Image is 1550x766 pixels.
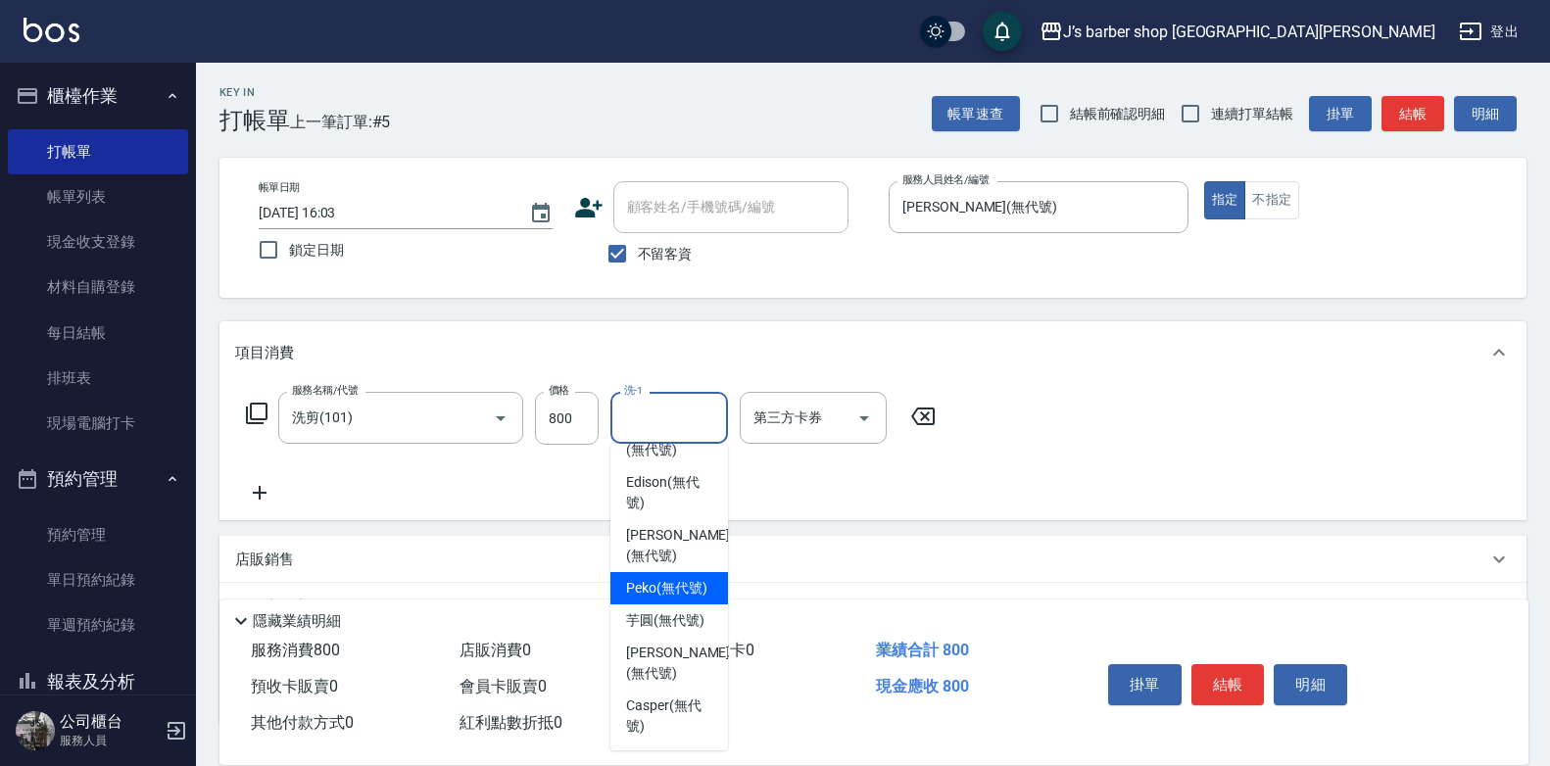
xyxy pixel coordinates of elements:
[1032,12,1443,52] button: J’s barber shop [GEOGRAPHIC_DATA][PERSON_NAME]
[259,180,300,195] label: 帳單日期
[24,18,79,42] img: Logo
[60,712,160,732] h5: 公司櫃台
[253,611,341,632] p: 隱藏業績明細
[8,602,188,647] a: 單週預約紀錄
[626,472,712,513] span: Edison (無代號)
[1108,664,1182,705] button: 掛單
[983,12,1022,51] button: save
[60,732,160,749] p: 服務人員
[626,610,704,631] span: 芋圓 (無代號)
[1244,181,1299,219] button: 不指定
[8,656,188,707] button: 報表及分析
[8,401,188,446] a: 現場電腦打卡
[235,343,294,363] p: 項目消費
[292,383,358,398] label: 服務名稱/代號
[638,244,693,264] span: 不留客資
[219,321,1526,384] div: 項目消費
[8,356,188,401] a: 排班表
[8,454,188,504] button: 預約管理
[460,677,547,695] span: 會員卡販賣 0
[1454,96,1517,132] button: 明細
[876,677,969,695] span: 現金應收 800
[1070,104,1166,124] span: 結帳前確認明細
[235,550,294,570] p: 店販銷售
[251,713,354,732] span: 其他付款方式 0
[219,583,1526,630] div: 預收卡販賣
[624,383,643,398] label: 洗-1
[8,264,188,310] a: 材料自購登錄
[460,713,562,732] span: 紅利點數折抵 0
[1274,664,1347,705] button: 明細
[251,677,338,695] span: 預收卡販賣 0
[1191,664,1265,705] button: 結帳
[626,578,707,598] span: Peko (無代號)
[8,557,188,602] a: 單日預約紀錄
[1063,20,1435,44] div: J’s barber shop [GEOGRAPHIC_DATA][PERSON_NAME]
[8,174,188,219] a: 帳單列表
[251,641,340,659] span: 服務消費 800
[8,71,188,121] button: 櫃檯作業
[16,711,55,750] img: Person
[549,383,569,398] label: 價格
[932,96,1020,132] button: 帳單速查
[8,311,188,356] a: 每日結帳
[1204,181,1246,219] button: 指定
[626,643,730,684] span: [PERSON_NAME] (無代號)
[1451,14,1526,50] button: 登出
[289,240,344,261] span: 鎖定日期
[1309,96,1372,132] button: 掛單
[8,512,188,557] a: 預約管理
[235,597,309,617] p: 預收卡販賣
[219,86,290,99] h2: Key In
[1211,104,1293,124] span: 連續打單結帳
[848,403,880,434] button: Open
[460,641,531,659] span: 店販消費 0
[626,695,712,737] span: Casper (無代號)
[219,536,1526,583] div: 店販銷售
[517,190,564,237] button: Choose date, selected date is 2025-09-16
[290,110,391,134] span: 上一筆訂單:#5
[485,403,516,434] button: Open
[626,525,730,566] span: [PERSON_NAME] (無代號)
[219,107,290,134] h3: 打帳單
[8,219,188,264] a: 現金收支登錄
[8,129,188,174] a: 打帳單
[902,172,989,187] label: 服務人員姓名/編號
[1381,96,1444,132] button: 結帳
[259,197,509,229] input: YYYY/MM/DD hh:mm
[876,641,969,659] span: 業績合計 800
